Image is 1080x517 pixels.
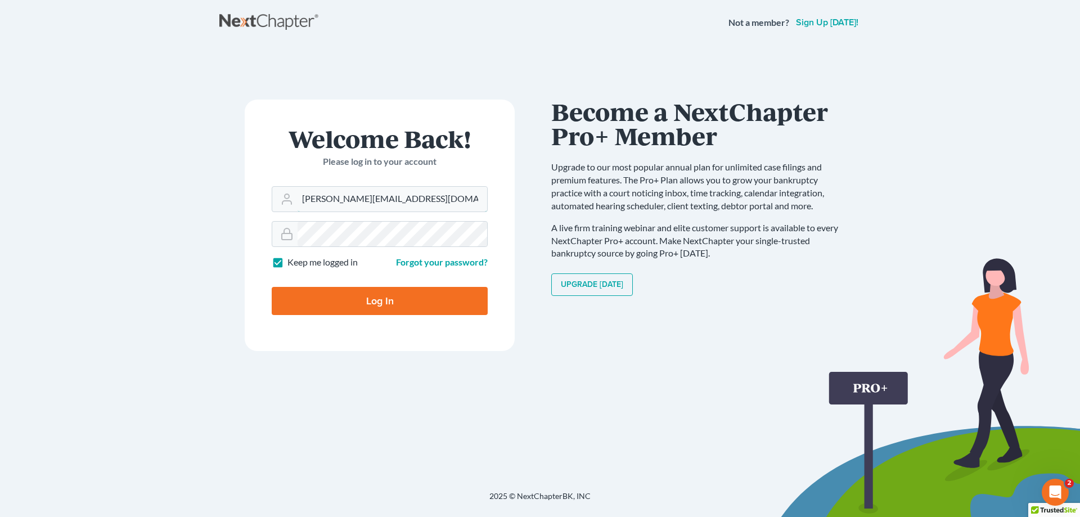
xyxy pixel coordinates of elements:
[272,155,488,168] p: Please log in to your account
[396,257,488,267] a: Forgot your password?
[728,16,789,29] strong: Not a member?
[551,100,849,147] h1: Become a NextChapter Pro+ Member
[272,287,488,315] input: Log In
[287,256,358,269] label: Keep me logged in
[551,222,849,260] p: A live firm training webinar and elite customer support is available to every NextChapter Pro+ ac...
[272,127,488,151] h1: Welcome Back!
[794,18,861,27] a: Sign up [DATE]!
[219,491,861,511] div: 2025 © NextChapterBK, INC
[298,187,487,212] input: Email Address
[1065,479,1074,488] span: 2
[551,161,849,212] p: Upgrade to our most popular annual plan for unlimited case filings and premium features. The Pro+...
[1042,479,1069,506] iframe: Intercom live chat
[551,273,633,296] a: Upgrade [DATE]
